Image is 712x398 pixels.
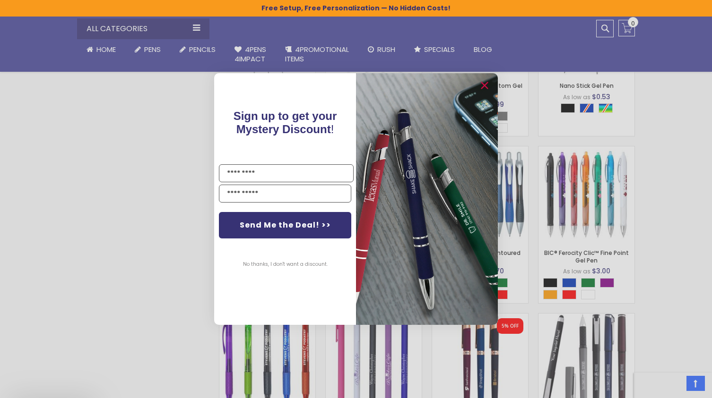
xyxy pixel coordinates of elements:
button: Send Me the Deal! >> [219,212,351,238]
span: ! [234,110,337,135]
button: No thanks, I don't want a discount. [238,253,332,276]
iframe: Google Customer Reviews [634,373,712,398]
img: 081b18bf-2f98-4675-a917-09431eb06994.jpeg [356,73,498,325]
span: Sign up to get your Mystery Discount [234,110,337,135]
button: Close dialog [477,78,492,93]
input: YOUR EMAIL [219,185,351,203]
